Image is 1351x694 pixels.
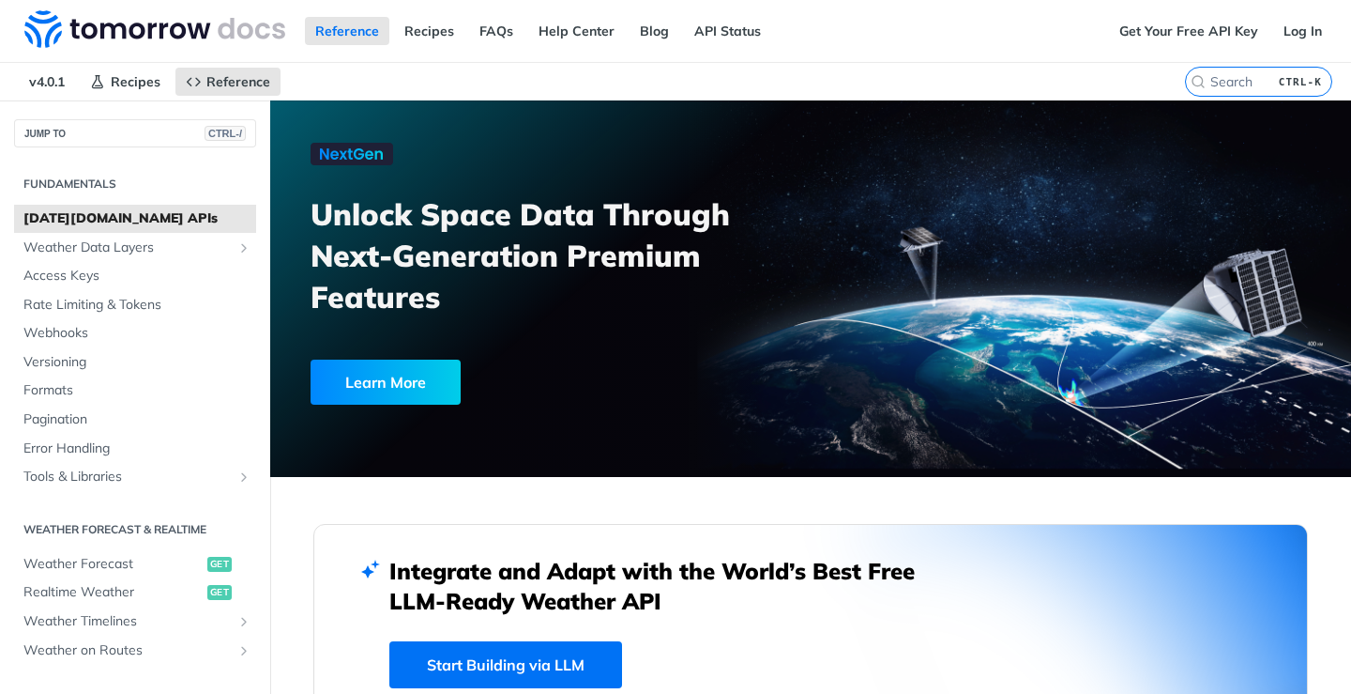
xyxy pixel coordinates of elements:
a: Recipes [80,68,171,96]
a: Log In [1273,17,1332,45]
svg: Search [1191,74,1206,89]
a: Weather on RoutesShow subpages for Weather on Routes [14,637,256,665]
span: Error Handling [23,440,251,458]
span: get [207,585,232,600]
button: JUMP TOCTRL-/ [14,119,256,147]
span: Rate Limiting & Tokens [23,296,251,315]
span: Versioning [23,353,251,372]
a: Recipes [394,17,464,45]
div: Learn More [311,360,461,405]
a: Weather Forecastget [14,550,256,578]
span: Recipes [111,73,160,90]
span: get [207,557,232,572]
a: API Status [684,17,771,45]
a: Help Center [528,17,625,45]
span: Realtime Weather [23,583,203,602]
a: [DATE][DOMAIN_NAME] APIs [14,205,256,233]
a: Get Your Free API Key [1109,17,1268,45]
a: Weather TimelinesShow subpages for Weather Timelines [14,608,256,636]
a: Realtime Weatherget [14,578,256,607]
a: Pagination [14,406,256,434]
span: Weather on Routes [23,641,232,660]
kbd: CTRL-K [1274,72,1327,91]
button: Show subpages for Tools & Libraries [236,470,251,485]
span: Webhooks [23,324,251,343]
span: [DATE][DOMAIN_NAME] APIs [23,209,251,228]
a: Start Building via LLM [389,641,622,688]
h2: Fundamentals [14,176,256,193]
a: Blog [630,17,679,45]
span: CTRL-/ [205,126,246,141]
span: Pagination [23,410,251,429]
a: Formats [14,377,256,405]
a: Tools & LibrariesShow subpages for Tools & Libraries [14,463,256,491]
button: Show subpages for Weather on Routes [236,643,251,658]
span: Access Keys [23,267,251,285]
a: Learn More [311,360,727,405]
a: Error Handling [14,435,256,463]
button: Show subpages for Weather Data Layers [236,240,251,255]
img: Tomorrow.io Weather API Docs [24,10,285,48]
a: FAQs [469,17,524,45]
a: Versioning [14,348,256,377]
h2: Integrate and Adapt with the World’s Best Free LLM-Ready Weather API [389,556,943,616]
span: Weather Forecast [23,555,203,574]
h2: Weather Forecast & realtime [14,521,256,538]
a: Reference [175,68,281,96]
button: Show subpages for Weather Timelines [236,614,251,629]
span: Weather Timelines [23,612,232,631]
span: Formats [23,381,251,400]
a: Webhooks [14,319,256,347]
a: Reference [305,17,389,45]
span: Reference [206,73,270,90]
a: Rate Limiting & Tokens [14,291,256,319]
span: v4.0.1 [19,68,75,96]
h3: Unlock Space Data Through Next-Generation Premium Features [311,193,831,317]
span: Weather Data Layers [23,239,232,257]
img: NextGen [311,143,393,165]
a: Weather Data LayersShow subpages for Weather Data Layers [14,234,256,262]
span: Tools & Libraries [23,468,232,486]
a: Access Keys [14,262,256,290]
